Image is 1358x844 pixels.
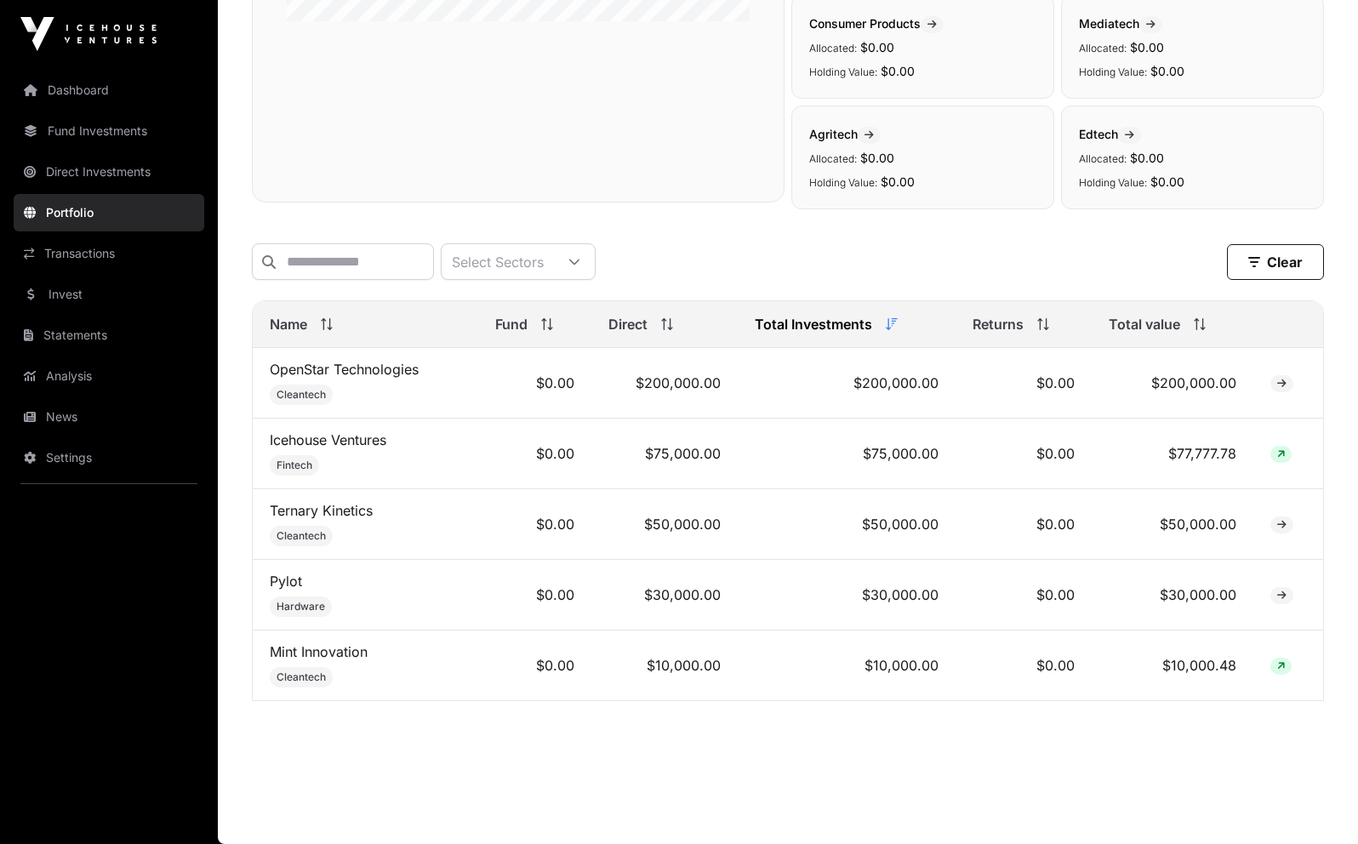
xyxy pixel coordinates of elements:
[1092,348,1253,419] td: $200,000.00
[478,560,591,630] td: $0.00
[14,153,204,191] a: Direct Investments
[270,573,302,590] a: Pylot
[270,314,307,334] span: Name
[1079,66,1147,78] span: Holding Value:
[1273,762,1358,844] iframe: Chat Widget
[478,630,591,701] td: $0.00
[270,361,419,378] a: OpenStar Technologies
[591,348,738,419] td: $200,000.00
[270,431,386,448] a: Icehouse Ventures
[1227,244,1324,280] button: Clear
[478,489,591,560] td: $0.00
[591,560,738,630] td: $30,000.00
[1079,16,1162,31] span: Mediatech
[478,419,591,489] td: $0.00
[809,176,877,189] span: Holding Value:
[738,419,956,489] td: $75,000.00
[1079,42,1127,54] span: Allocated:
[738,560,956,630] td: $30,000.00
[809,16,944,31] span: Consumer Products
[277,529,326,543] span: Cleantech
[956,560,1092,630] td: $0.00
[1092,560,1253,630] td: $30,000.00
[14,276,204,313] a: Invest
[14,71,204,109] a: Dashboard
[860,40,894,54] span: $0.00
[809,42,857,54] span: Allocated:
[14,112,204,150] a: Fund Investments
[956,489,1092,560] td: $0.00
[591,630,738,701] td: $10,000.00
[738,348,956,419] td: $200,000.00
[956,348,1092,419] td: $0.00
[1079,152,1127,165] span: Allocated:
[1150,174,1184,189] span: $0.00
[881,64,915,78] span: $0.00
[956,419,1092,489] td: $0.00
[478,348,591,419] td: $0.00
[956,630,1092,701] td: $0.00
[442,244,554,279] div: Select Sectors
[1079,127,1141,141] span: Edtech
[270,502,373,519] a: Ternary Kinetics
[591,489,738,560] td: $50,000.00
[809,66,877,78] span: Holding Value:
[20,17,157,51] img: Icehouse Ventures Logo
[277,459,312,472] span: Fintech
[14,194,204,231] a: Portfolio
[14,439,204,476] a: Settings
[1092,630,1253,701] td: $10,000.48
[1109,314,1180,334] span: Total value
[277,388,326,402] span: Cleantech
[738,630,956,701] td: $10,000.00
[277,600,325,613] span: Hardware
[973,314,1024,334] span: Returns
[1092,419,1253,489] td: $77,777.78
[14,235,204,272] a: Transactions
[809,152,857,165] span: Allocated:
[14,357,204,395] a: Analysis
[881,174,915,189] span: $0.00
[270,643,368,660] a: Mint Innovation
[591,419,738,489] td: $75,000.00
[14,316,204,354] a: Statements
[1130,40,1164,54] span: $0.00
[277,670,326,684] span: Cleantech
[1150,64,1184,78] span: $0.00
[608,314,648,334] span: Direct
[860,151,894,165] span: $0.00
[495,314,528,334] span: Fund
[755,314,872,334] span: Total Investments
[1079,176,1147,189] span: Holding Value:
[809,127,881,141] span: Agritech
[738,489,956,560] td: $50,000.00
[14,398,204,436] a: News
[1092,489,1253,560] td: $50,000.00
[1130,151,1164,165] span: $0.00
